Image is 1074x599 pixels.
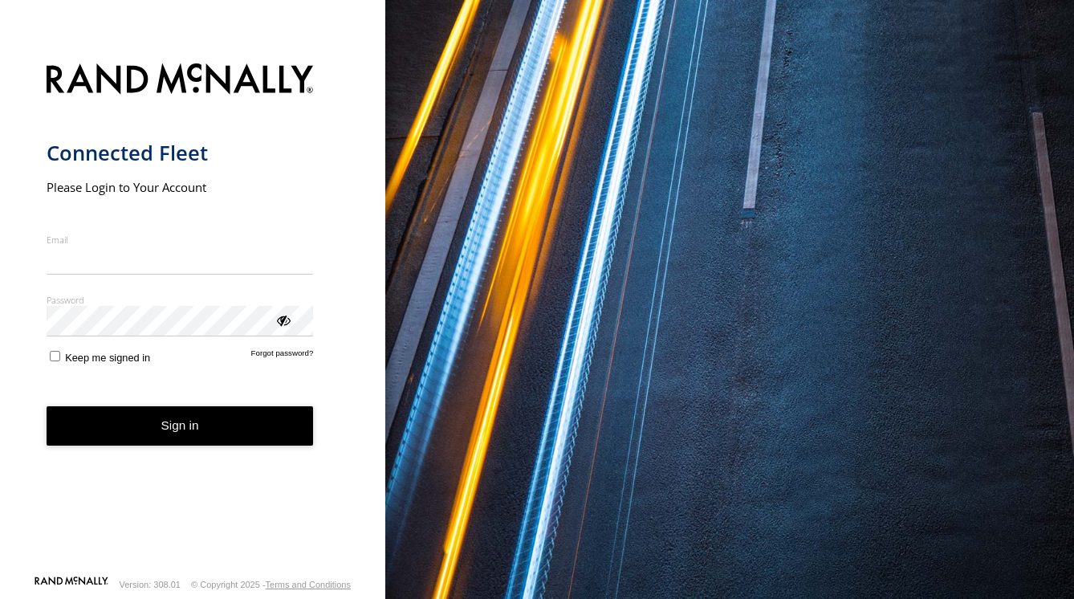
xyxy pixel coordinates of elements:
img: Rand McNally [47,60,314,101]
form: main [47,54,340,575]
a: Forgot password? [251,348,314,364]
span: Keep me signed in [65,352,150,364]
a: Visit our Website [35,577,108,593]
input: Keep me signed in [50,351,60,361]
div: ViewPassword [275,312,291,328]
label: Password [47,294,314,306]
h2: Please Login to Your Account [47,179,314,195]
a: Terms and Conditions [266,580,351,589]
button: Sign in [47,406,314,446]
div: Version: 308.01 [120,580,181,589]
h1: Connected Fleet [47,140,314,166]
div: © Copyright 2025 - [191,580,351,589]
label: Email [47,234,314,246]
